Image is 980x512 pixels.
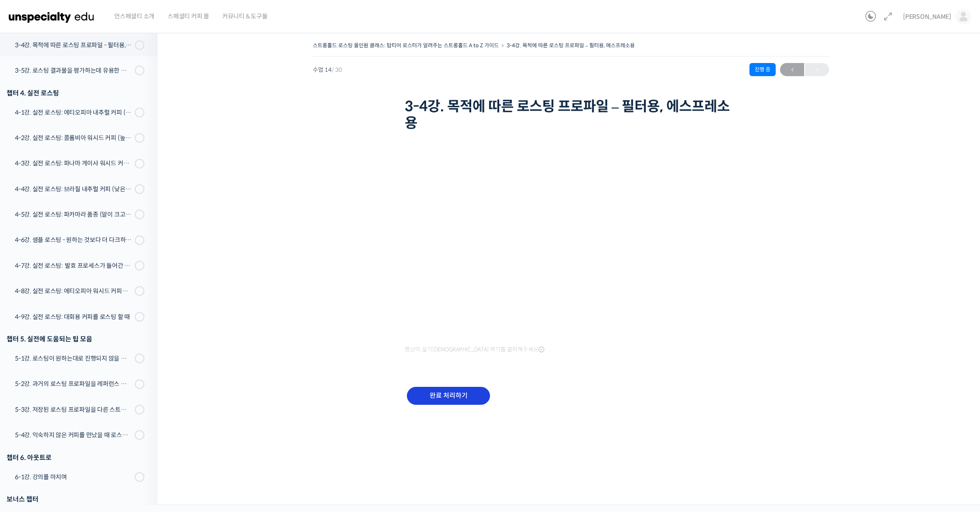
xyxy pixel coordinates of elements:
[780,64,804,76] span: ←
[15,405,132,414] div: 5-3강. 저장된 로스팅 프로파일을 다른 스트롱홀드 로스팅 머신에서 적용할 경우에 보정하는 방법
[749,63,776,76] div: 진행 중
[3,277,58,299] a: 홈
[405,98,737,132] h1: 3-4강. 목적에 따른 로스팅 프로파일 – 필터용, 에스프레소용
[15,472,132,482] div: 6-1강. 강의를 마치며
[15,158,132,168] div: 4-3강. 실전 로스팅: 파나마 게이샤 워시드 커피 (플레이버 프로파일이 로스팅하기 까다로운 경우)
[332,66,342,74] span: / 30
[7,87,144,99] div: 챕터 4. 실전 로스팅
[15,66,132,75] div: 3-5강. 로스팅 결과물을 평가하는데 유용한 팁들 - 연수를 활용한 커핑, 커핑용 분쇄도 찾기, 로스트 레벨에 따른 QC 등
[7,333,144,345] div: 챕터 5. 실전에 도움되는 팁 모음
[15,379,132,389] div: 5-2강. 과거의 로스팅 프로파일을 레퍼런스 삼아 리뷰하는 방법
[903,13,951,21] span: [PERSON_NAME]
[15,354,132,363] div: 5-1강. 로스팅이 원하는대로 진행되지 않을 때, 일관성이 떨어질 때
[80,291,91,298] span: 대화
[15,261,132,270] div: 4-7강. 실전 로스팅: 발효 프로세스가 들어간 커피를 필터용으로 로스팅 할 때
[15,133,132,143] div: 4-2강. 실전 로스팅: 콜롬비아 워시드 커피 (높은 밀도와 수분율 때문에 1차 크랙에서 많은 수분을 방출하는 경우)
[28,291,33,298] span: 홈
[135,291,146,298] span: 설정
[15,210,132,219] div: 4-5강. 실전 로스팅: 파카마라 품종 (알이 크고 산지에서 건조가 고르게 되기 힘든 경우)
[15,312,132,322] div: 4-9강. 실전 로스팅: 대회용 커피를 로스팅 할 때
[507,42,635,49] a: 3-4강. 목적에 따른 로스팅 프로파일 – 필터용, 에스프레소용
[7,493,144,505] div: 보너스 챕터
[15,286,132,296] div: 4-8강. 실전 로스팅: 에티오피아 워시드 커피를 에스프레소용으로 로스팅 할 때
[15,430,132,440] div: 5-4강. 익숙하지 않은 커피를 만났을 때 로스팅 전략 세우는 방법
[113,277,168,299] a: 설정
[58,277,113,299] a: 대화
[15,235,132,245] div: 4-6강. 샘플 로스팅 - 원하는 것보다 더 다크하게 로스팅 하는 이유
[407,387,490,405] input: 완료 처리하기
[15,108,132,117] div: 4-1강. 실전 로스팅: 에티오피아 내추럴 커피 (당분이 많이 포함되어 있고 색이 고르지 않은 경우)
[7,452,144,463] div: 챕터 6. 아웃트로
[15,40,132,50] div: 3-4강. 목적에 따른 로스팅 프로파일 - 필터용, 에스프레소용
[405,346,544,353] span: 영상이 끊기[DEMOGRAPHIC_DATA] 여기를 클릭해주세요
[15,184,132,194] div: 4-4강. 실전 로스팅: 브라질 내추럴 커피 (낮은 고도에서 재배되어 당분과 밀도가 낮은 경우)
[313,42,499,49] a: 스트롱홀드 로스팅 올인원 클래스: 탑티어 로스터가 알려주는 스트롱홀드 A to Z 가이드
[780,63,804,76] a: ←이전
[313,67,342,73] span: 수업 14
